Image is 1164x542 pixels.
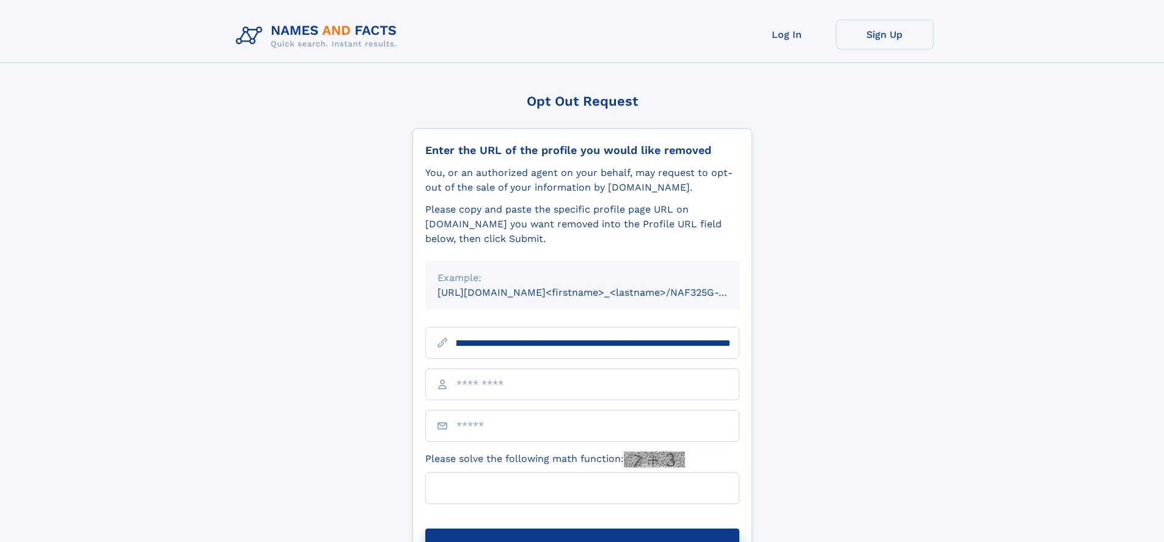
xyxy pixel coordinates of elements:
[836,20,934,49] a: Sign Up
[425,166,739,195] div: You, or an authorized agent on your behalf, may request to opt-out of the sale of your informatio...
[425,452,685,467] label: Please solve the following math function:
[738,20,836,49] a: Log In
[425,144,739,157] div: Enter the URL of the profile you would like removed
[425,202,739,246] div: Please copy and paste the specific profile page URL on [DOMAIN_NAME] you want removed into the Pr...
[231,20,407,53] img: Logo Names and Facts
[412,93,752,109] div: Opt Out Request
[437,271,727,285] div: Example:
[437,287,763,298] small: [URL][DOMAIN_NAME]<firstname>_<lastname>/NAF325G-xxxxxxxx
